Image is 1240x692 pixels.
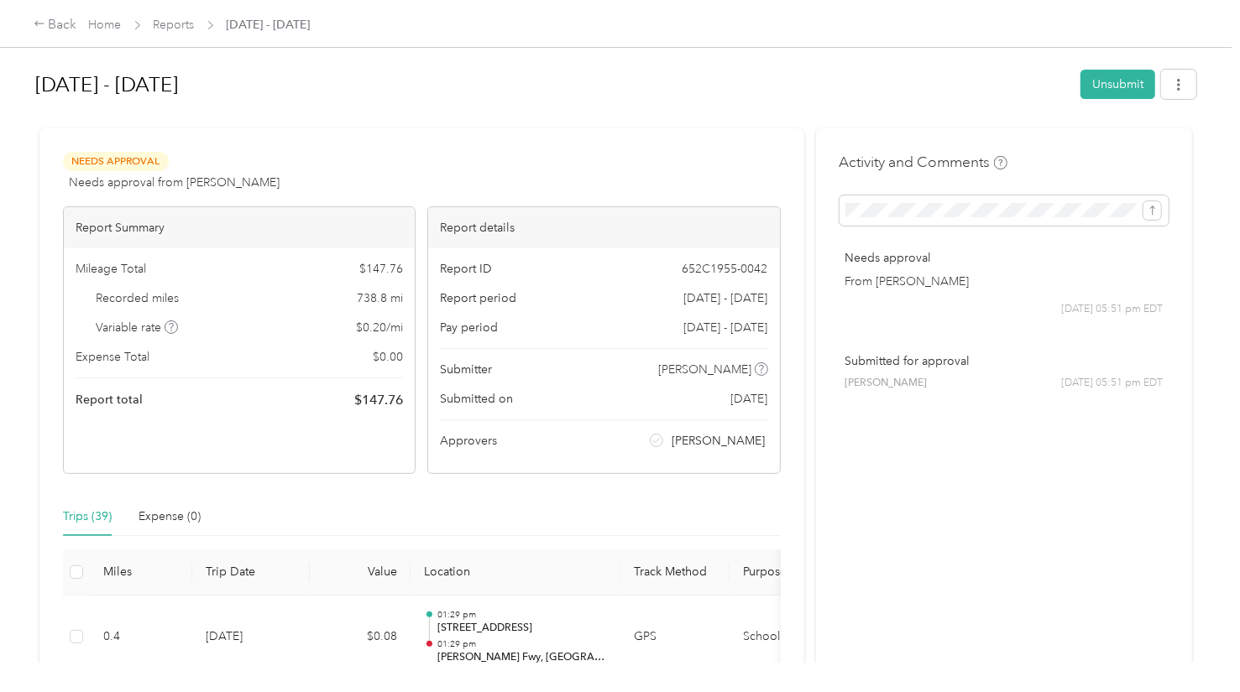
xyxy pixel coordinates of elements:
[357,289,403,307] span: 738.8 mi
[310,549,411,596] th: Value
[35,65,1069,105] h1: Aug 1 - 31, 2025
[684,319,768,336] span: [DATE] - [DATE]
[840,152,1007,173] h4: Activity and Comments
[845,376,928,391] span: [PERSON_NAME]
[437,609,607,621] p: 01:29 pm
[139,507,201,526] div: Expense (0)
[440,319,498,336] span: Pay period
[1061,302,1163,317] span: [DATE] 05:51 pm EDT
[440,289,516,307] span: Report period
[440,432,497,450] span: Approvers
[845,352,1163,370] p: Submitted for approval
[845,249,1163,267] p: Needs approval
[354,390,403,410] span: $ 147.76
[63,507,112,526] div: Trips (39)
[672,432,765,450] span: [PERSON_NAME]
[192,596,310,679] td: [DATE]
[90,596,192,679] td: 0.4
[440,390,513,408] span: Submitted on
[76,348,149,366] span: Expense Total
[227,16,311,34] span: [DATE] - [DATE]
[97,319,179,336] span: Variable rate
[683,260,768,278] span: 652C1955-0042
[69,174,280,191] span: Needs approval from [PERSON_NAME]
[428,207,779,248] div: Report details
[730,596,855,679] td: School Specialty
[1080,70,1155,99] button: Unsubmit
[359,260,403,278] span: $ 147.76
[845,273,1163,290] p: From [PERSON_NAME]
[76,391,143,408] span: Report total
[34,15,77,35] div: Back
[437,650,607,665] p: [PERSON_NAME] Fwy, [GEOGRAPHIC_DATA], [GEOGRAPHIC_DATA]
[411,549,620,596] th: Location
[440,361,492,378] span: Submitter
[76,260,146,278] span: Mileage Total
[373,348,403,366] span: $ 0.00
[154,18,195,32] a: Reports
[356,319,403,336] span: $ 0.20 / mi
[731,390,768,408] span: [DATE]
[440,260,492,278] span: Report ID
[1146,598,1240,692] iframe: Everlance-gr Chat Button Frame
[97,289,180,307] span: Recorded miles
[730,549,855,596] th: Purpose
[1061,376,1163,391] span: [DATE] 05:51 pm EDT
[63,152,169,171] span: Needs Approval
[658,361,751,378] span: [PERSON_NAME]
[64,207,415,248] div: Report Summary
[89,18,122,32] a: Home
[684,289,768,307] span: [DATE] - [DATE]
[192,549,310,596] th: Trip Date
[310,596,411,679] td: $0.08
[437,638,607,650] p: 01:29 pm
[437,621,607,636] p: [STREET_ADDRESS]
[620,596,730,679] td: GPS
[90,549,192,596] th: Miles
[620,549,730,596] th: Track Method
